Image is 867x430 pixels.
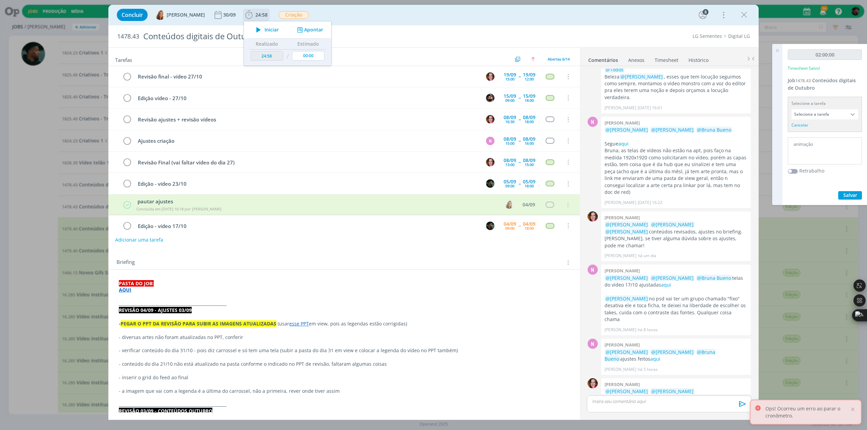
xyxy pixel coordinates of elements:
[290,39,326,49] th: Estimado
[606,388,648,394] span: @[PERSON_NAME]
[244,21,332,66] ul: 24:58
[654,54,679,64] a: Timesheet
[588,117,598,127] div: N
[117,33,139,40] span: 1478.43
[249,39,285,49] th: Realizado
[843,192,857,198] span: Salvar
[505,184,514,188] div: 09:00
[486,115,494,123] img: B
[525,120,534,123] div: 18:00
[638,366,658,372] span: há 5 horas
[519,160,521,164] span: --
[523,158,535,163] div: 08/09
[605,342,640,348] b: [PERSON_NAME]
[504,222,516,226] div: 04/09
[519,181,521,186] span: --
[606,66,623,73] span: @Todos
[605,73,747,101] p: Beleza , esses que tem locução seguimos como sempre, montamos o vídeo monstro com a voz do editor...
[605,349,715,362] span: @Bruna Bueno
[505,163,514,166] div: 13:00
[141,28,483,45] div: Conteúdos digitais de Outubro
[605,120,640,126] b: [PERSON_NAME]
[650,356,660,362] a: aqui
[606,127,648,133] span: @[PERSON_NAME]
[651,275,694,281] span: @[PERSON_NAME]
[525,226,534,230] div: 18:00
[119,300,227,307] strong: _____________________________________________________
[697,9,708,20] button: 8
[697,127,731,133] span: @Bruna Bueno
[605,275,747,289] p: telas do vídeo 17/10 ajustadas
[638,200,662,206] span: [DATE] 16:23
[525,163,534,166] div: 15:00
[605,147,747,196] p: Bruna, as telas de vídeos não estão na apt, pois faço na medida 1920x1920 como solicitaram no víd...
[119,334,569,341] p: - diversas artes não foram atualizadas no PPT, conferir
[108,5,759,420] div: dialog
[505,77,514,81] div: 15:00
[504,115,516,120] div: 08/09
[119,374,569,381] p: - inserir o grid do feed ao final
[117,258,135,267] span: Briefing
[223,13,237,17] div: 30/09
[605,221,747,249] p: conteúdos revisados, ajustes no briefing. [PERSON_NAME], se tiver alguma dúvida sobre os ajustes,...
[523,115,535,120] div: 08/09
[519,138,521,143] span: --
[121,320,276,327] strong: PEGAR O PPT DA REVISÃO PARA SUBIR AS IMAGENS ATUALIZADAS
[505,120,514,123] div: 16:30
[531,57,535,61] img: arrow-up.svg
[620,73,663,80] span: @[PERSON_NAME]
[606,228,648,235] span: @[PERSON_NAME]
[523,202,535,207] div: 04/09
[119,347,569,354] p: - verificar conteúdo do dia 31/10 - pois diz carrossel e só tem uma tela (subir a pasta do dia 31...
[244,9,269,20] button: 24:58
[295,26,323,33] button: Apontar
[628,57,644,64] div: Anexos
[279,11,309,19] span: Criação
[486,94,494,102] img: B
[115,55,132,63] span: Tarefas
[638,327,658,333] span: há 8 horas
[519,117,521,122] span: --
[606,349,648,355] span: @[PERSON_NAME]
[519,223,521,228] span: --
[485,93,495,103] button: B
[651,221,694,228] span: @[PERSON_NAME]
[606,295,648,302] span: @[PERSON_NAME]
[485,71,495,82] button: B
[119,388,569,394] p: - a imagem que vai com a legenda é a última do carrossel, não a primeira, rever onde tiver assim
[505,226,514,230] div: 09:00
[605,366,636,372] p: [PERSON_NAME]
[588,339,598,349] div: N
[605,214,640,221] b: [PERSON_NAME]
[117,9,148,21] button: Concluir
[255,12,268,18] span: 24:58
[519,74,521,79] span: --
[525,98,534,102] div: 18:00
[688,54,709,64] a: Histórico
[504,94,516,98] div: 15/09
[523,94,535,98] div: 15/09
[135,180,480,188] div: Edição - vídeo 23/10
[155,10,205,20] button: V[PERSON_NAME]
[523,222,535,226] div: 04/09
[523,72,535,77] div: 19/09
[605,140,747,147] p: Segue
[485,221,495,231] button: K
[119,401,227,407] strong: _____________________________________________________
[486,179,494,188] img: K
[485,179,495,189] button: K
[135,115,480,124] div: Revisão ajustes + revisão vídeos
[651,388,694,394] span: @[PERSON_NAME]
[523,179,535,184] div: 05/09
[486,137,494,145] div: N
[588,211,598,222] img: B
[115,234,164,246] button: Adicionar uma tarefa
[167,13,205,17] span: [PERSON_NAME]
[638,253,656,259] span: há um dia
[519,95,521,100] span: --
[252,25,279,35] button: Iniciar
[119,361,569,367] p: - conteúdo do dia 21/10 não está atualizado na pasta conforme o indicado no PPT de revisão, falta...
[486,222,494,230] img: K
[486,158,494,166] img: B
[588,265,598,275] div: N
